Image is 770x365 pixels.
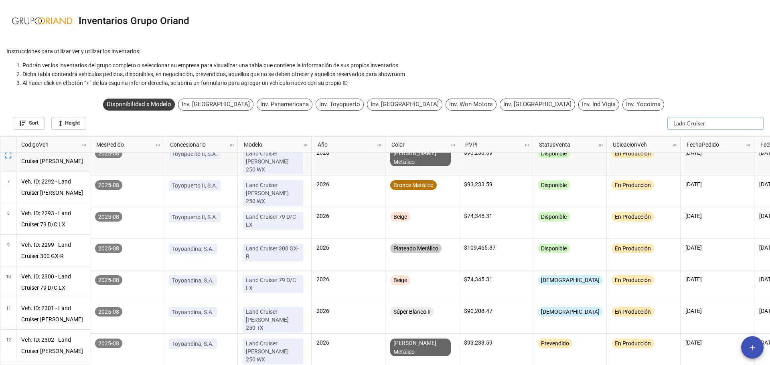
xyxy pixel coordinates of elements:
p: Land Cruiser [PERSON_NAME] 250 WX [246,339,300,363]
div: UbicacionVeh [608,140,671,149]
p: $74,345.31 [464,212,528,220]
a: Sort [13,117,45,130]
p: $93,233.59 [464,180,528,188]
p: Land Cruiser [PERSON_NAME] 250 WX [246,149,300,173]
p: 2026 [316,212,380,220]
div: Disponible [538,212,570,222]
span: 9 [7,235,10,266]
div: Modelo [239,140,302,149]
input: Search... [667,117,764,130]
p: Veh. ID: 2299 - Land Cruiser 300 GX-R [21,240,85,261]
div: En Producción [612,180,654,190]
div: En Producción [612,339,654,348]
div: 2025-08 [95,244,122,253]
p: Toyopuerto II, S.A. [172,181,217,190]
button: add [741,336,764,359]
div: Inv. [GEOGRAPHIC_DATA] [178,99,253,111]
p: Land Cruiser 79 D/C LX [246,276,300,292]
p: Land Cruiser [PERSON_NAME] 250 WX [246,181,300,205]
div: Inv. Ind Vigia [578,99,619,111]
div: Bronce Metálico [390,180,437,190]
p: Instrucciones para utilizar ver y utilizar los inventarios: [6,47,764,55]
span: 7 [7,171,10,203]
p: [DATE] [685,149,749,157]
p: $93,233.59 [464,339,528,347]
div: Inv. [GEOGRAPHIC_DATA] [500,99,575,111]
div: Inv. [GEOGRAPHIC_DATA] [367,99,442,111]
p: 2026 [316,244,380,252]
span: 12 [6,330,11,361]
div: Prevendido [538,339,572,348]
li: Dicha tabla contendrá vehículos pedidos, disponibles, en negociación, prevendidos, aquellos que n... [22,70,764,79]
p: [DATE] [685,212,749,220]
p: 2026 [316,149,380,157]
div: Súper Blanco II [390,307,434,317]
p: Toyoandina, S.A. [172,245,214,253]
div: [PERSON_NAME] Metálico [390,149,451,166]
div: CodigoVeh [16,140,81,149]
div: Inv. Toyopuerto [316,99,364,111]
div: 2025-08 [95,180,122,190]
div: Disponible [538,180,570,190]
div: StatusVenta [534,140,598,149]
div: MesPedido [91,140,155,149]
p: [DATE] [685,339,749,347]
span: 11 [6,298,11,329]
div: [DEMOGRAPHIC_DATA] [538,275,603,285]
p: Toyoandina, S.A. [172,276,214,284]
div: 2025-08 [95,307,122,317]
div: Disponible [538,244,570,253]
p: $74,345.31 [464,275,528,283]
div: Plateado Metálico [390,244,442,253]
p: 2026 [316,307,380,315]
div: Inv. Won Motors [446,99,496,111]
p: Land Cruiser 300 GX-R [246,244,300,260]
div: Beige [390,212,410,222]
li: Al hacer click en el botón “+” de las esquina inferior derecha, se abrirá un formulario para agre... [22,79,764,87]
li: Podrán ver los inventarios del grupo completo o seleccionar su empresa para visualizar una tabla ... [22,61,764,70]
div: En Producción [612,212,654,222]
span: 10 [6,266,11,298]
div: 2025-08 [95,212,122,222]
div: Concesionario [165,140,229,149]
p: [DATE] [685,180,749,188]
p: Veh. ID: 2300 - Land Cruiser 79 D/C LX [21,271,85,293]
p: Veh. ID: 2293 - Land Cruiser 79 D/C LX [21,208,85,230]
p: Land Cruiser [PERSON_NAME] 250 TX [246,308,300,332]
span: 8 [7,203,10,234]
p: Veh. ID: 2290 - Land Cruiser [PERSON_NAME] 250 WX [21,145,85,166]
div: 2025-08 [95,149,122,158]
div: Año [313,140,376,149]
p: $93,233.59 [464,149,528,157]
p: $109,465.37 [464,244,528,252]
div: 2025-08 [95,275,122,285]
div: [PERSON_NAME] Metálico [390,339,451,356]
div: Inv. Yocoima [622,99,664,111]
p: 2026 [316,275,380,283]
div: grid [0,137,90,153]
div: En Producción [612,244,654,253]
p: Veh. ID: 2292 - Land Cruiser [PERSON_NAME] 250 WX [21,176,85,198]
p: 2026 [316,339,380,347]
div: Disponible [538,149,570,158]
p: [DATE] [685,244,749,252]
p: Veh. ID: 2302 - Land Cruiser [PERSON_NAME] 250 WX [21,335,85,356]
div: En Producción [612,149,654,158]
img: LedMOuDlsH%2FGRUPO%20ORIAND%20LOGO%20NEGATIVO.png [12,17,72,24]
div: Disponibilidad x Modelo [103,99,175,111]
p: Toyopuerto II, S.A. [172,150,217,158]
p: [DATE] [685,275,749,283]
div: Inv. Panamericana [257,99,312,111]
div: En Producción [612,307,654,317]
div: Inventarios Grupo Oriand [79,16,189,26]
p: [DATE] [685,307,749,315]
div: [DEMOGRAPHIC_DATA] [538,307,603,317]
div: En Producción [612,275,654,285]
p: Toyoandina, S.A. [172,308,214,316]
p: 2026 [316,180,380,188]
div: Beige [390,275,410,285]
div: PVPI [460,140,524,149]
div: Color [387,140,450,149]
p: Veh. ID: 2301 - Land Cruiser [PERSON_NAME] [GEOGRAPHIC_DATA] [21,303,85,325]
p: Toyoandina, S.A. [172,340,214,348]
